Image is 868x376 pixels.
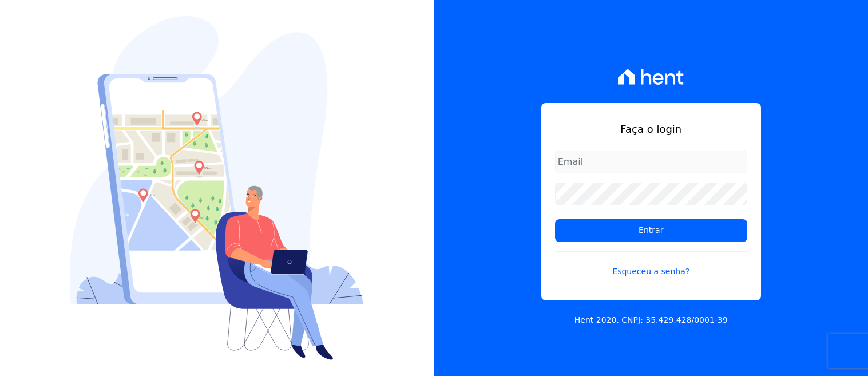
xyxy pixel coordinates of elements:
input: Entrar [555,219,747,242]
h1: Faça o login [555,121,747,137]
a: Esqueceu a senha? [555,251,747,278]
img: Login [70,16,364,360]
p: Hent 2020. CNPJ: 35.429.428/0001-39 [574,314,728,326]
input: Email [555,151,747,173]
